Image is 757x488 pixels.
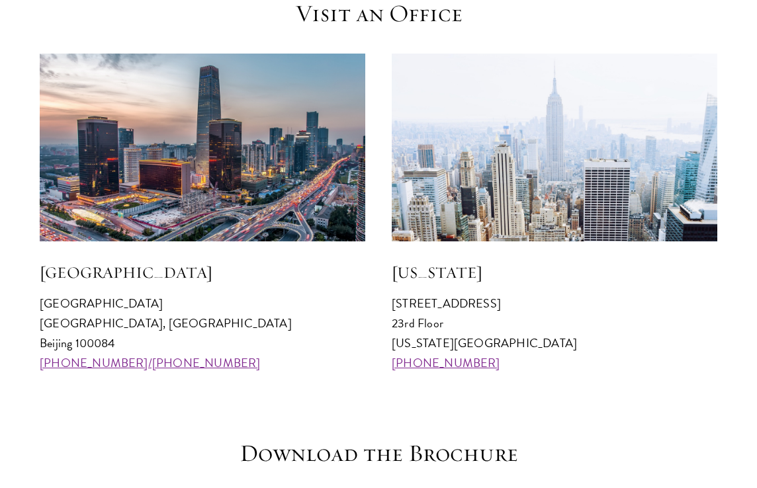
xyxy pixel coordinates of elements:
[173,439,584,468] h3: Download the Brochure
[392,354,500,372] a: [PHONE_NUMBER]
[392,261,717,284] h5: [US_STATE]
[40,294,365,373] p: [GEOGRAPHIC_DATA] [GEOGRAPHIC_DATA], [GEOGRAPHIC_DATA] Beijing 100084
[392,294,717,373] p: [STREET_ADDRESS] 23rd Floor [US_STATE][GEOGRAPHIC_DATA]
[40,354,261,372] a: [PHONE_NUMBER]/[PHONE_NUMBER]
[40,261,365,284] h5: [GEOGRAPHIC_DATA]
